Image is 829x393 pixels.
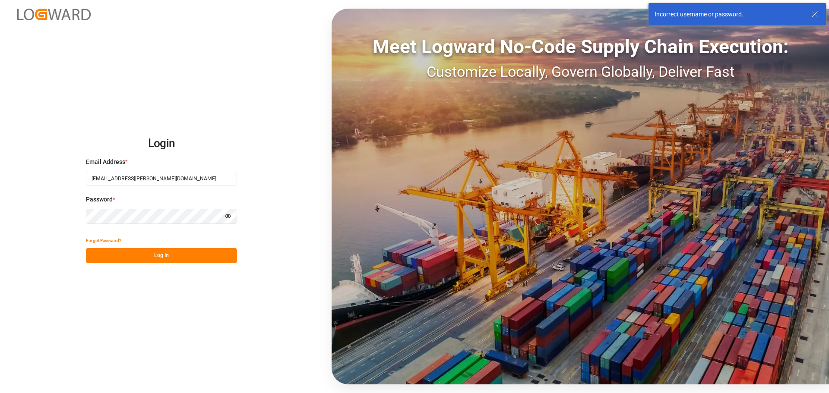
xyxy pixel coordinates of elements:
input: Enter your email [86,171,237,186]
div: Incorrect username or password. [655,10,803,19]
div: Meet Logward No-Code Supply Chain Execution: [332,32,829,61]
img: Logward_new_orange.png [17,9,91,20]
div: Customize Locally, Govern Globally, Deliver Fast [332,61,829,83]
button: Forgot Password? [86,233,121,248]
span: Password [86,195,113,204]
span: Email Address [86,157,125,167]
button: Log In [86,248,237,263]
h2: Login [86,130,237,157]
